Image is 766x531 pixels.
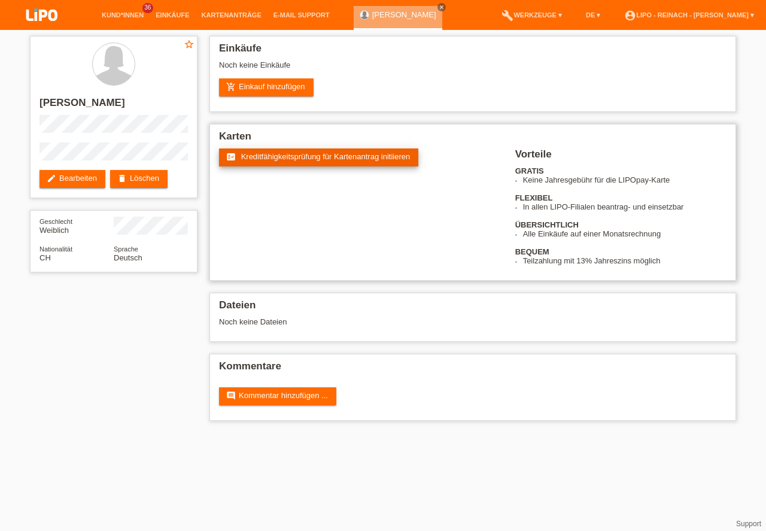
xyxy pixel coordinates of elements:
h2: Kommentare [219,360,727,378]
i: star_border [184,39,194,50]
li: Alle Einkäufe auf einer Monatsrechnung [523,229,727,238]
a: deleteLöschen [110,170,168,188]
a: E-Mail Support [268,11,336,19]
a: editBearbeiten [39,170,105,188]
span: Deutsch [114,253,142,262]
a: [PERSON_NAME] [372,10,436,19]
li: In allen LIPO-Filialen beantrag- und einsetzbar [523,202,727,211]
a: add_shopping_cartEinkauf hinzufügen [219,78,314,96]
h2: Dateien [219,299,727,317]
li: Keine Jahresgebühr für die LIPOpay-Karte [523,175,727,184]
i: build [501,10,513,22]
h2: Vorteile [515,148,727,166]
i: close [439,4,445,10]
h2: Einkäufe [219,43,727,60]
a: buildWerkzeuge ▾ [496,11,568,19]
h2: [PERSON_NAME] [39,97,188,115]
b: BEQUEM [515,247,549,256]
span: Schweiz [39,253,51,262]
span: 36 [142,3,153,13]
i: fact_check [226,152,236,162]
b: FLEXIBEL [515,193,553,202]
span: Nationalität [39,245,72,253]
i: account_circle [624,10,636,22]
a: DE ▾ [580,11,606,19]
i: add_shopping_cart [226,82,236,92]
div: Noch keine Dateien [219,317,585,326]
a: account_circleLIPO - Reinach - [PERSON_NAME] ▾ [618,11,760,19]
a: Support [736,520,761,528]
a: Kartenanträge [196,11,268,19]
b: ÜBERSICHTLICH [515,220,579,229]
div: Weiblich [39,217,114,235]
li: Teilzahlung mit 13% Jahreszins möglich [523,256,727,265]
a: Einkäufe [150,11,195,19]
a: fact_check Kreditfähigkeitsprüfung für Kartenantrag initiieren [219,148,418,166]
span: Kreditfähigkeitsprüfung für Kartenantrag initiieren [241,152,411,161]
h2: Karten [219,131,727,148]
a: LIPO pay [12,25,72,34]
i: edit [47,174,56,183]
a: commentKommentar hinzufügen ... [219,387,336,405]
a: close [437,3,446,11]
a: Kund*innen [96,11,150,19]
i: comment [226,391,236,400]
div: Noch keine Einkäufe [219,60,727,78]
span: Sprache [114,245,138,253]
a: star_border [184,39,194,51]
span: Geschlecht [39,218,72,225]
i: delete [117,174,127,183]
b: GRATIS [515,166,544,175]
